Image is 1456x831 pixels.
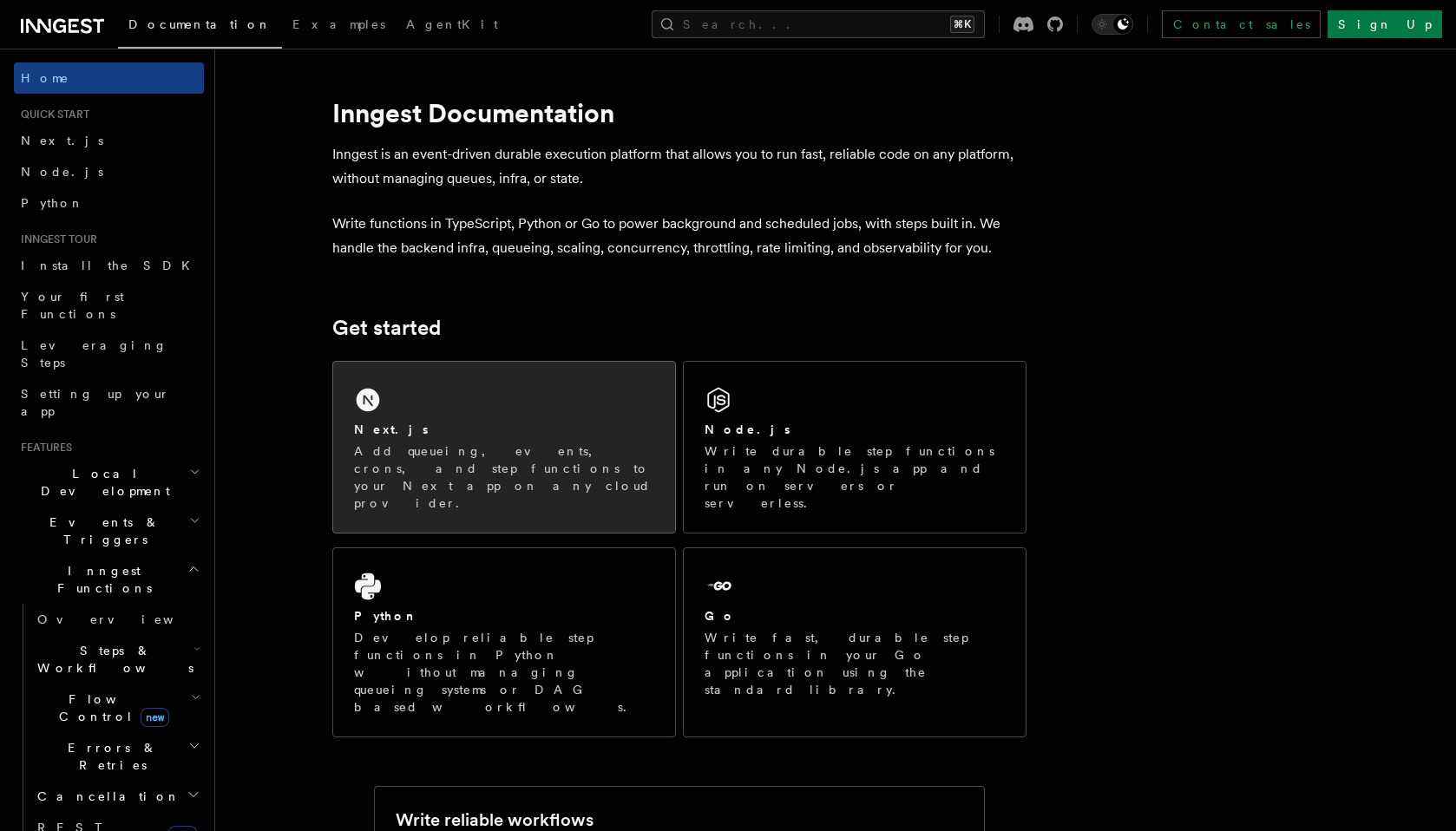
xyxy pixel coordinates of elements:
span: Flow Control [30,690,191,725]
span: Node.js [21,165,103,179]
button: Events & Triggers [14,507,204,555]
p: Write fast, durable step functions in your Go application using the standard library. [705,629,1005,698]
kbd: ⌘K [950,16,974,33]
span: Inngest Functions [14,562,187,597]
p: Add queueing, events, crons, and step functions to your Next app on any cloud provider. [354,442,654,512]
a: Home [14,62,204,94]
a: Get started [332,316,441,340]
span: Local Development [14,465,189,500]
button: Errors & Retries [30,732,204,781]
span: Setting up your app [21,387,170,418]
button: Flow Controlnew [30,684,204,732]
a: Next.js [14,125,204,156]
h2: Go [705,607,736,625]
button: Toggle dark mode [1092,14,1133,35]
a: Node.jsWrite durable step functions in any Node.js app and run on servers or serverless. [683,361,1026,533]
button: Steps & Workflows [30,635,204,684]
a: AgentKit [396,5,508,47]
h1: Inngest Documentation [332,97,1026,128]
span: new [141,708,169,727]
h2: Python [354,607,418,625]
a: Contact sales [1162,10,1321,38]
span: Features [14,441,72,455]
button: Inngest Functions [14,555,204,604]
a: Leveraging Steps [14,330,204,378]
p: Develop reliable step functions in Python without managing queueing systems or DAG based workflows. [354,629,654,716]
a: Setting up your app [14,378,204,427]
a: Sign Up [1328,10,1442,38]
span: Overview [37,612,216,626]
p: Write durable step functions in any Node.js app and run on servers or serverless. [705,442,1005,512]
a: Next.jsAdd queueing, events, crons, and step functions to your Next app on any cloud provider. [332,361,676,533]
span: Install the SDK [21,258,200,272]
a: PythonDevelop reliable step functions in Python without managing queueing systems or DAG based wo... [332,547,676,737]
a: Your first Functions [14,281,204,330]
button: Search...⌘K [652,10,985,38]
a: Python [14,187,204,219]
p: Inngest is an event-driven durable execution platform that allows you to run fast, reliable code ... [332,142,1026,191]
h2: Next.js [354,421,429,438]
span: Your first Functions [21,290,124,321]
p: Write functions in TypeScript, Python or Go to power background and scheduled jobs, with steps bu... [332,212,1026,260]
span: Examples [292,17,385,31]
span: Quick start [14,108,89,121]
span: Home [21,69,69,87]
span: Python [21,196,84,210]
button: Cancellation [30,781,204,812]
span: Inngest tour [14,232,97,246]
span: Events & Triggers [14,514,189,548]
span: Next.js [21,134,103,147]
a: Documentation [118,5,282,49]
a: Overview [30,604,204,635]
span: Steps & Workflows [30,642,193,677]
a: GoWrite fast, durable step functions in your Go application using the standard library. [683,547,1026,737]
span: Documentation [128,17,272,31]
span: AgentKit [406,17,498,31]
a: Examples [282,5,396,47]
span: Errors & Retries [30,739,188,774]
a: Node.js [14,156,204,187]
span: Cancellation [30,788,180,805]
h2: Node.js [705,421,790,438]
span: Leveraging Steps [21,338,167,370]
button: Local Development [14,458,204,507]
a: Install the SDK [14,250,204,281]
